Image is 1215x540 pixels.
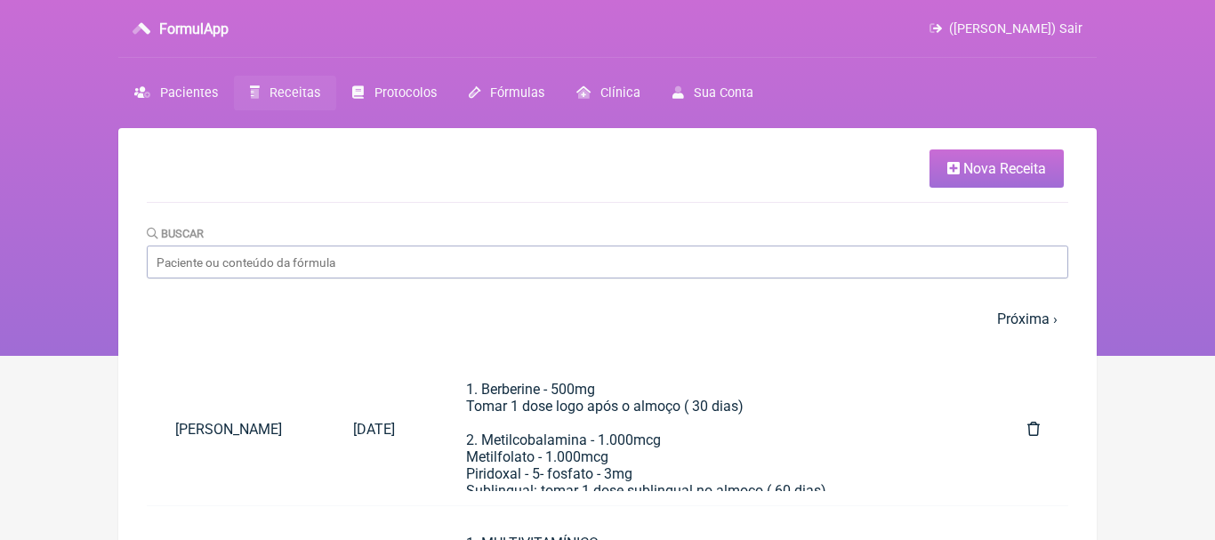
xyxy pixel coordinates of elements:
span: ([PERSON_NAME]) Sair [949,21,1082,36]
a: Fórmulas [453,76,560,110]
input: Paciente ou conteúdo da fórmula [147,246,1068,278]
a: Protocolos [336,76,452,110]
a: [PERSON_NAME] [147,407,325,452]
div: 1. Berberine - 500mg Tomar 1 dose logo após o almoço ( 30 dias) 2. Metilcobalamina - 1.000mcg Met... [466,381,956,533]
span: Protocolos [374,85,437,101]
h3: FormulApp [159,20,229,37]
span: Pacientes [160,85,218,101]
a: ([PERSON_NAME]) Sair [929,21,1082,36]
span: Sua Conta [694,85,753,101]
a: Sua Conta [656,76,769,110]
a: Nova Receita [929,149,1064,188]
span: Receitas [270,85,320,101]
a: Próxima › [997,310,1058,327]
a: Pacientes [118,76,234,110]
label: Buscar [147,227,204,240]
nav: pager [147,300,1068,338]
a: 1. Berberine - 500mgTomar 1 dose logo após o almoço ( 30 dias)2. Metilcobalamina - 1.000mcgMetilf... [438,367,985,491]
span: Nova Receita [963,160,1046,177]
span: Fórmulas [490,85,544,101]
a: Receitas [234,76,336,110]
span: Clínica [600,85,640,101]
a: Clínica [560,76,656,110]
a: [DATE] [325,407,423,452]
